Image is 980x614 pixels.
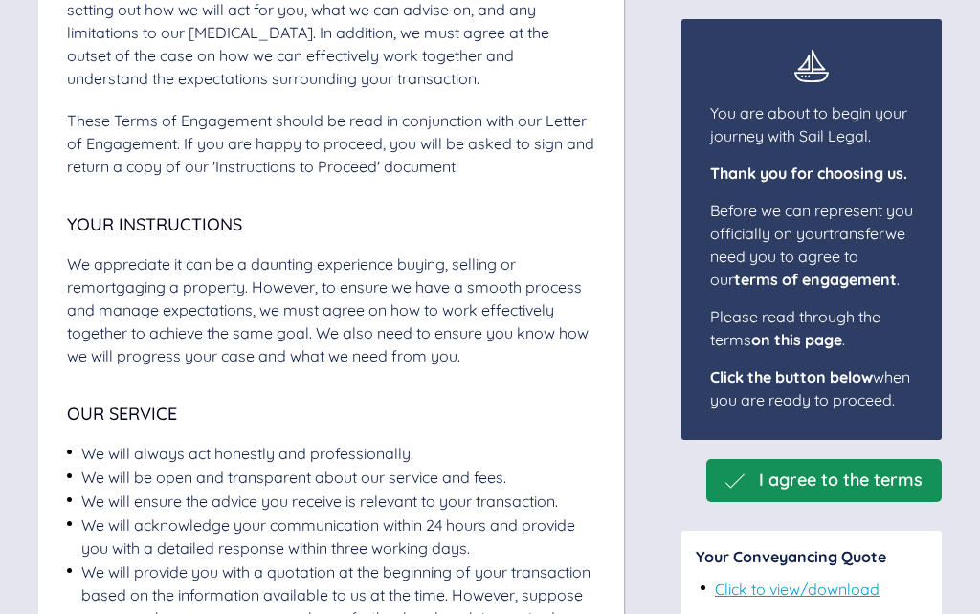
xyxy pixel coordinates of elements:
[710,307,880,349] span: Please read through the terms .
[67,110,595,179] div: These Terms of Engagement should be read in conjunction with our Letter of Engagement. If you are...
[67,253,595,368] div: We appreciate it can be a daunting experience buying, selling or remortgaging a property. However...
[81,467,506,490] div: We will be open and transparent about our service and fees.
[81,443,413,466] div: We will always act honestly and professionally.
[67,404,177,426] span: Our Service
[81,515,595,560] div: We will acknowledge your communication within 24 hours and provide you with a detailed response w...
[696,547,886,566] span: Your Conveyancing Quote
[734,270,897,289] span: terms of engagement
[759,471,923,491] span: I agree to the terms
[715,580,880,599] a: Click to view/download
[67,214,242,236] span: Your Instructions
[751,330,842,349] span: on this page
[710,367,873,386] span: Click the button below
[710,103,907,145] span: You are about to begin your journey with Sail Legal.
[710,367,910,409] span: when you are ready to proceed.
[710,201,913,289] span: Before we can represent you officially on your transfer we need you to agree to our .
[710,164,907,183] span: Thank you for choosing us.
[81,491,558,514] div: We will ensure the advice you receive is relevant to your transaction.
